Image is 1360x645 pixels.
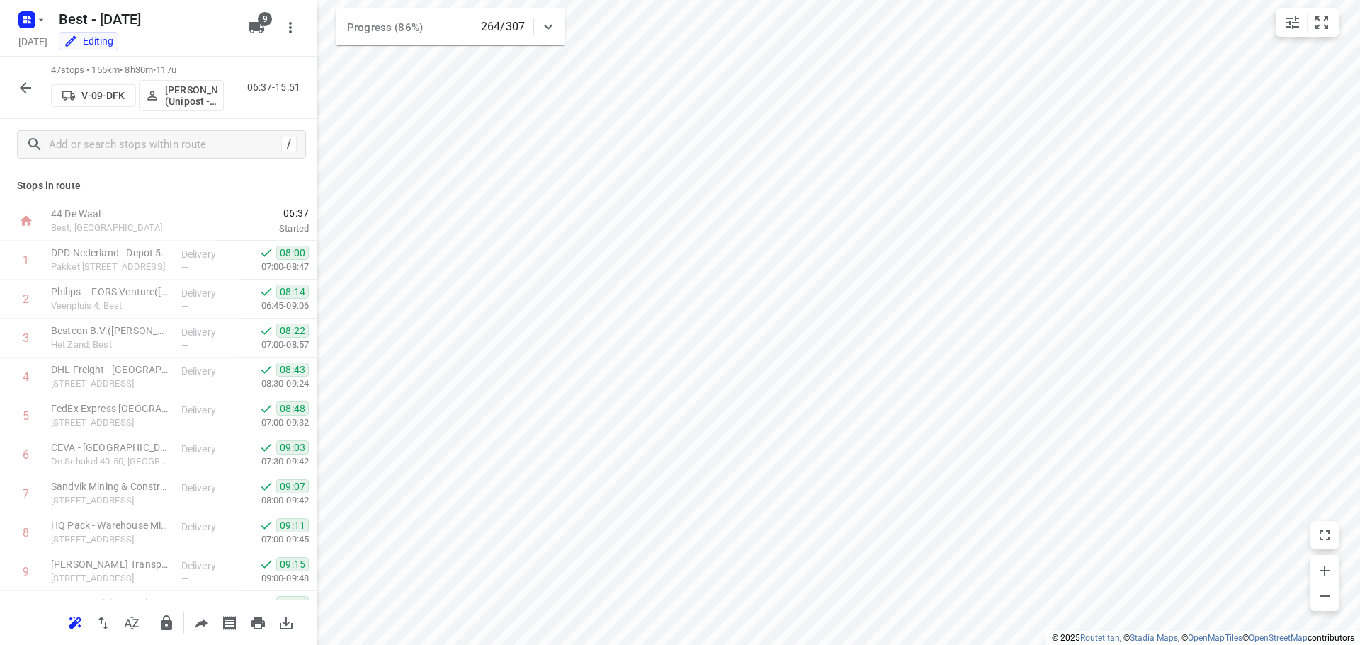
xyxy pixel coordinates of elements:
[276,363,309,377] span: 08:43
[181,379,188,389] span: —
[281,137,297,152] div: /
[259,557,273,571] svg: Done
[49,134,281,156] input: Add or search stops within route
[23,292,29,306] div: 2
[181,496,188,506] span: —
[51,416,170,430] p: Achtseweg Noord 17, Eindhoven
[244,615,272,629] span: Print route
[181,301,188,312] span: —
[61,615,89,629] span: Reoptimize route
[276,401,309,416] span: 08:48
[259,363,273,377] svg: Done
[276,440,309,455] span: 09:03
[181,340,188,350] span: —
[51,377,170,391] p: Achtseweg Noord 20, Eindhoven
[481,18,525,35] p: 264/307
[17,178,300,193] p: Stops in route
[1052,633,1354,643] li: © 2025 , © , © © contributors
[51,207,198,221] p: 44 De Waal
[276,479,309,493] span: 09:07
[51,246,170,260] p: DPD Nederland - Depot 520 en 522 Hoofdkantoor(Joyce Nabbe- van Overmeeren (wijziging via Laura Ti...
[153,64,156,75] span: •
[239,493,309,508] p: 08:00-09:42
[181,559,234,573] p: Delivery
[215,615,244,629] span: Print shipping labels
[181,286,234,300] p: Delivery
[259,440,273,455] svg: Done
[1249,633,1308,643] a: OpenStreetMap
[239,299,309,313] p: 06:45-09:06
[258,12,272,26] span: 9
[239,571,309,586] p: 09:00-09:48
[239,416,309,430] p: 07:00-09:32
[259,401,273,416] svg: Done
[23,409,29,423] div: 5
[239,338,309,352] p: 07:00-08:57
[51,532,170,547] p: Mispelhoefstraat 37, Eindhoven
[1130,633,1178,643] a: Stadia Maps
[89,615,118,629] span: Reverse route
[181,481,234,495] p: Delivery
[23,448,29,462] div: 6
[181,364,234,378] p: Delivery
[181,247,234,261] p: Delivery
[1080,633,1120,643] a: Routetitan
[165,84,217,107] p: Bilal Alzeadi (Unipost - Best - ZZP)
[276,518,309,532] span: 09:11
[139,80,224,111] button: [PERSON_NAME] (Unipost - Best - ZZP)
[23,331,29,345] div: 3
[51,324,170,338] p: Bestcon B.V.(Bernice Bos)
[181,325,234,339] p: Delivery
[259,285,273,299] svg: Done
[181,598,234,612] p: Delivery
[181,418,188,428] span: —
[247,80,306,95] p: 06:37-15:51
[156,64,176,75] span: 117u
[181,262,188,273] span: —
[181,573,188,584] span: —
[259,246,273,260] svg: Done
[276,13,305,42] button: More
[239,377,309,391] p: 08:30-09:24
[51,221,198,235] p: Best, [GEOGRAPHIC_DATA]
[272,615,300,629] span: Download route
[181,535,188,545] span: —
[152,609,181,637] button: Lock route
[1276,8,1339,37] div: small contained button group
[23,565,29,578] div: 9
[51,596,170,610] p: KMWE Precision B.V.(Lotte Withag)
[51,401,170,416] p: FedEx Express Netherlands - Locatie EINA(Inge Vos / Marianne Driessen / Kim Hanssens / Noortje Be...
[276,285,309,299] span: 08:14
[259,324,273,338] svg: Done
[51,299,170,313] p: Veenpluis 4, Best
[51,557,170,571] p: Jan Tromp Transport & Logistiek b.v.(Ria Coppens)
[118,615,146,629] span: Sort by time window
[242,13,271,42] button: 9
[51,440,170,455] p: CEVA - Eindhoven(Receptie)
[51,571,170,586] p: Mispelhoefstraat 45, Eindhoven
[215,206,309,220] span: 06:37
[51,455,170,469] p: De Schakel 40-50, Eindhoven
[51,285,170,299] p: Philips – FORS Venture([PERSON_NAME])
[51,84,136,107] button: V-09-DFK
[276,557,309,571] span: 09:15
[215,222,309,236] p: Started
[347,21,423,34] span: Progress (86%)
[51,338,170,352] p: Het Zand, Best
[51,479,170,493] p: Sandvik Mining & Constructions Logistics Ltd(Luuk Verstijnen)
[239,532,309,547] p: 07:00-09:45
[51,64,224,77] p: 47 stops • 155km • 8h30m
[239,260,309,274] p: 07:00-08:47
[239,455,309,469] p: 07:30-09:42
[64,34,113,48] div: You are currently in edit mode.
[51,518,170,532] p: HQ Pack - Warehouse Mispelhoef(Bob Cremers)
[51,260,170,274] p: Pakket Onderweg 1, Oirschot
[259,518,273,532] svg: Done
[181,520,234,534] p: Delivery
[1188,633,1242,643] a: OpenMapTiles
[23,526,29,540] div: 8
[336,8,565,45] div: Progress (86%)264/307
[53,8,237,30] h5: Rename
[51,493,170,508] p: [STREET_ADDRESS]
[23,253,29,267] div: 1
